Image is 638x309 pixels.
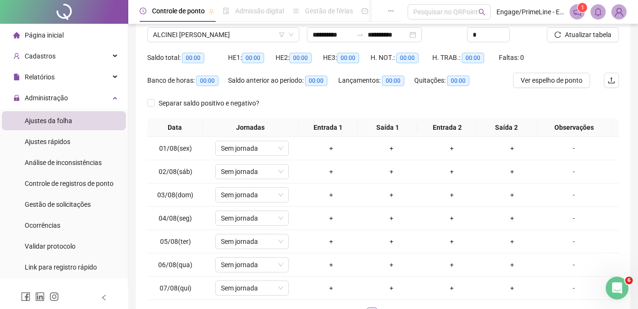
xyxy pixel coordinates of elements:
span: down [278,169,284,174]
span: lock [13,95,20,101]
div: + [486,236,538,247]
span: 05/08(ter) [160,238,191,245]
span: 6 [625,277,633,284]
span: Sem jornada [221,234,283,249]
div: + [425,236,478,247]
span: notification [573,8,581,16]
span: home [13,32,20,39]
div: + [305,166,357,177]
th: Data [147,118,203,137]
div: + [305,143,357,154]
span: 01/08(sex) [159,145,192,152]
span: Link para registro rápido [25,263,97,271]
span: Sem jornada [221,188,283,202]
span: down [278,215,284,221]
span: file-done [223,8,229,14]
span: down [278,192,284,198]
sup: 1 [578,3,587,12]
div: Lançamentos: [338,75,414,86]
span: Faltas: 0 [499,54,524,61]
th: Entrada 2 [417,118,476,137]
span: 03/08(dom) [157,191,193,199]
div: + [486,190,538,200]
span: 00:00 [396,53,419,63]
span: 00:00 [447,76,469,86]
div: + [365,190,418,200]
span: reload [554,31,561,38]
span: Controle de registros de ponto [25,180,114,187]
span: Observações [540,122,608,133]
span: Ajustes da folha [25,117,72,125]
div: - [546,236,602,247]
div: + [486,143,538,154]
span: 00:00 [305,76,327,86]
div: + [425,143,478,154]
span: down [278,239,284,244]
span: clock-circle [140,8,146,14]
span: Sem jornada [221,258,283,272]
span: Relatórios [25,73,55,81]
div: HE 1: [228,52,276,63]
div: - [546,143,602,154]
span: 02/08(sáb) [159,168,192,175]
span: swap-right [356,31,364,39]
div: - [546,213,602,223]
div: + [365,143,418,154]
span: ellipsis [388,8,394,14]
span: Cadastros [25,52,56,60]
iframe: Intercom live chat [606,277,628,299]
span: Ver espelho de ponto [521,75,582,86]
div: + [425,260,478,270]
img: 71699 [612,5,626,19]
div: + [365,213,418,223]
span: Separar saldo positivo e negativo? [155,98,263,108]
span: Administração [25,94,68,102]
div: - [546,283,602,293]
span: to [356,31,364,39]
div: + [486,213,538,223]
span: down [278,262,284,268]
div: + [365,260,418,270]
div: + [305,190,357,200]
span: pushpin [209,9,214,14]
th: Saída 2 [477,118,536,137]
span: Sem jornada [221,164,283,179]
div: HE 3: [323,52,371,63]
div: H. NOT.: [371,52,432,63]
div: Saldo anterior ao período: [228,75,338,86]
span: 00:00 [289,53,312,63]
span: 04/08(seg) [159,214,192,222]
span: user-add [13,53,20,59]
div: + [425,213,478,223]
span: Validar protocolo [25,242,76,250]
div: + [365,283,418,293]
div: Quitações: [414,75,481,86]
span: Controle de ponto [152,7,205,15]
span: upload [608,77,615,84]
div: + [305,213,357,223]
th: Observações [536,118,612,137]
span: linkedin [35,292,45,301]
span: Sem jornada [221,281,283,295]
span: ALCINEI SANTIAGO DOS SANTOS [153,28,294,42]
span: bell [594,8,602,16]
span: Sem jornada [221,211,283,225]
div: H. TRAB.: [432,52,499,63]
th: Saída 1 [358,118,417,137]
th: Entrada 1 [298,118,358,137]
div: + [365,236,418,247]
div: HE 2: [276,52,323,63]
span: Engage/PrimeLine - ENGAGE / PRIMELINE [496,7,564,17]
div: Saldo total: [147,52,228,63]
div: - [546,166,602,177]
span: 00:00 [182,53,204,63]
span: Análise de inconsistências [25,159,102,166]
span: Sem jornada [221,141,283,155]
button: Atualizar tabela [547,27,619,42]
span: 00:00 [382,76,404,86]
div: - [546,260,602,270]
div: + [425,190,478,200]
div: + [305,283,357,293]
button: Ver espelho de ponto [513,73,590,88]
span: dashboard [362,8,368,14]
